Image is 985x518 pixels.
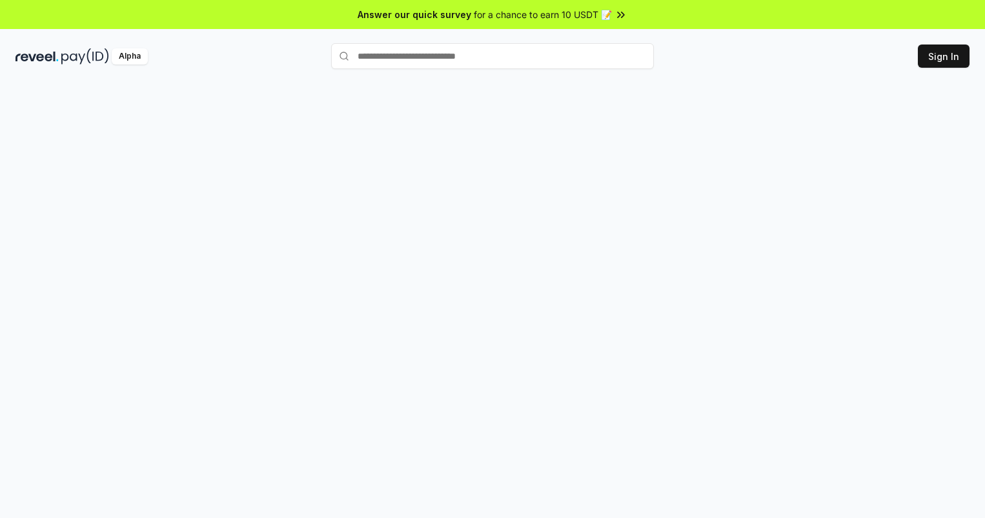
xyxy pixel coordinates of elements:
img: reveel_dark [15,48,59,65]
div: Alpha [112,48,148,65]
span: for a chance to earn 10 USDT 📝 [474,8,612,21]
button: Sign In [918,45,970,68]
img: pay_id [61,48,109,65]
span: Answer our quick survey [358,8,471,21]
